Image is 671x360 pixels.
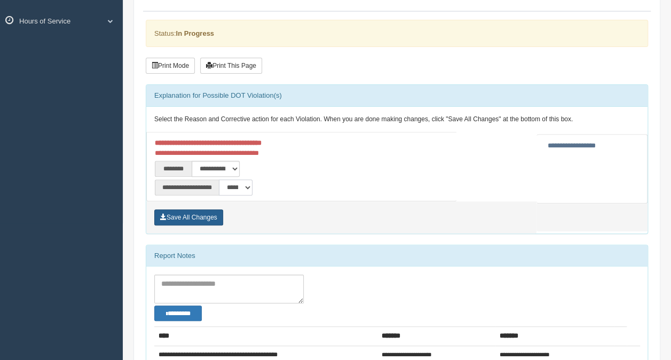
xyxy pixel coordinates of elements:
div: Status: [146,20,648,47]
div: Select the Reason and Corrective action for each Violation. When you are done making changes, cli... [146,107,648,132]
div: Explanation for Possible DOT Violation(s) [146,85,648,106]
button: Print This Page [200,58,262,74]
strong: In Progress [176,29,214,37]
button: Print Mode [146,58,195,74]
button: Change Filter Options [154,306,202,321]
div: Report Notes [146,245,648,267]
button: Save [154,209,223,225]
